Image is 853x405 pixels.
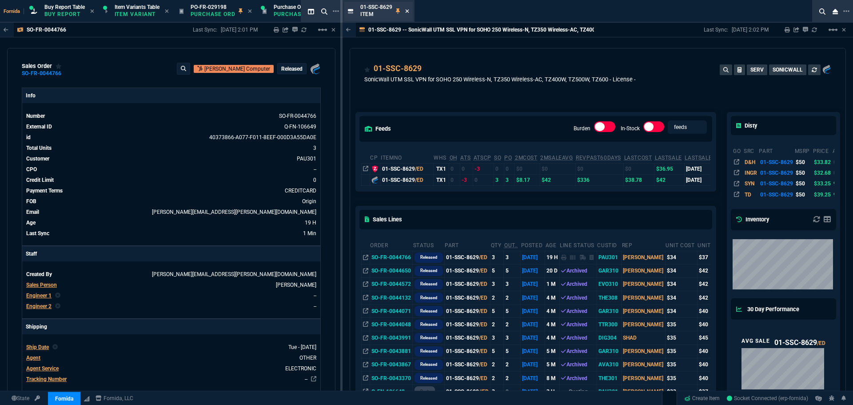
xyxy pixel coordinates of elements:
p: Purchase Order [274,11,318,18]
span: Total Units [26,145,52,151]
span: Created By [26,271,52,277]
div: SO-FR-0044766 [22,73,61,74]
span: /ED [479,254,487,261]
th: ats [832,144,847,156]
td: 3 [490,331,504,345]
tr: FIREWALL SSL VPN 1U LICS [733,168,847,178]
span: 8/11/25 => 7:00 PM [305,220,316,226]
th: price [813,144,832,156]
td: SO-FR-0044071 [370,305,412,318]
td: $40 [697,305,731,318]
th: Unit Price [697,238,731,251]
td: 3 [504,174,514,185]
td: 2 [504,291,521,305]
span: CREDITCARD [285,188,316,194]
div: Archived [561,321,595,329]
td: 4 M [545,318,559,331]
nx-icon: Open In Opposite Panel [363,321,368,328]
span: Last Sync [26,230,49,237]
nx-icon: Back to Table [4,27,8,33]
abbr: Outstanding (To Ship) [504,242,518,249]
p: Last Sync: [704,26,732,33]
abbr: Total revenue past 60 days [576,155,621,161]
div: Archived [561,280,595,288]
td: SYN [743,178,758,189]
span: 0 [313,177,316,183]
td: GAR310 [597,305,621,318]
a: yMSp-knw7LfGeRnWAAFt [727,394,808,402]
tr: 8/11/25 => 7:00 PM [26,218,317,227]
nx-icon: Split Panels [304,6,318,17]
td: $50 [794,168,813,178]
td: EVO310 [597,277,621,291]
th: Rep [622,238,665,251]
div: Archived [561,294,595,302]
td: SO-FR-0044766 [370,251,412,264]
tr: 8/12/25 => 2:01 PM [26,229,317,238]
td: 01-SSC-8629 [444,277,490,291]
td: [PERSON_NAME] [622,318,665,331]
span: FIONA.ROSSI@FORNIDA.COM [152,271,316,277]
label: In-Stock [621,125,640,132]
tr: undefined [26,176,317,184]
div: Burden [594,121,615,136]
td: $39.25 [813,189,832,200]
div: In-Stock [643,121,665,136]
tr: steve@paumen.com [26,208,317,217]
div: $34 [667,253,696,261]
div: Archived [561,267,595,275]
div: $34 [667,280,696,288]
td: $36.95 [654,163,684,174]
td: $0 [575,163,623,174]
p: Released [420,308,437,315]
tr: See Marketplace Order [26,112,317,120]
span: Email [26,209,39,215]
th: Order [370,238,412,251]
td: [PERSON_NAME] [622,264,665,277]
th: Unit Cost [665,238,697,251]
a: Create Item [681,392,723,405]
td: 01-SSC-8629 [444,291,490,305]
a: See Marketplace Order [284,124,316,130]
td: $50 [794,156,813,167]
span: See Marketplace Order [279,113,316,119]
button: SONICWALL [769,64,806,75]
tr: undefined [26,270,317,279]
th: ItemNo [380,151,433,164]
td: 01-SSC-8629 [444,305,490,318]
a: -- [305,376,307,382]
span: See Marketplace Order [209,134,316,140]
a: 01-SSC-8629 [374,63,422,74]
td: $38.78 [624,174,654,185]
a: API TOKEN [32,394,43,402]
nx-icon: Close Tab [165,8,169,15]
th: WHS [433,151,449,164]
td: $0 [540,163,575,174]
td: 0 [449,163,460,174]
td: [DATE] [684,174,728,185]
h5: Inventory [736,215,769,224]
span: /ED [479,281,487,287]
nx-icon: Open In Opposite Panel [363,268,368,274]
td: [PERSON_NAME] [622,291,665,305]
td: [PERSON_NAME] [622,277,665,291]
div: Add to Watchlist [56,63,62,70]
span: -- [314,293,316,299]
tr: undefined [26,154,317,163]
p: Info [22,88,320,103]
span: Age [26,220,36,226]
nx-icon: Clear selected rep [52,343,58,351]
td: 2 [504,318,521,331]
div: $34 [667,307,696,315]
abbr: The date of the last SO Inv price. No time limit. (ignore zeros) [685,155,725,161]
tr: SONICWALL FIREWALL SSL VPN 1 USER LICENSE [733,178,847,189]
p: SO-FR-0044766 [27,26,66,33]
span: Customer [26,156,49,162]
span: Purchase Orders Table [274,4,327,10]
tr: SonicWALL UTM SSL VPN 1 User L [733,156,847,167]
p: Shipping [22,319,320,334]
span: PO-FR-029198 [191,4,227,10]
td: D&H [743,156,758,167]
td: SO-FR-0044572 [370,277,412,291]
